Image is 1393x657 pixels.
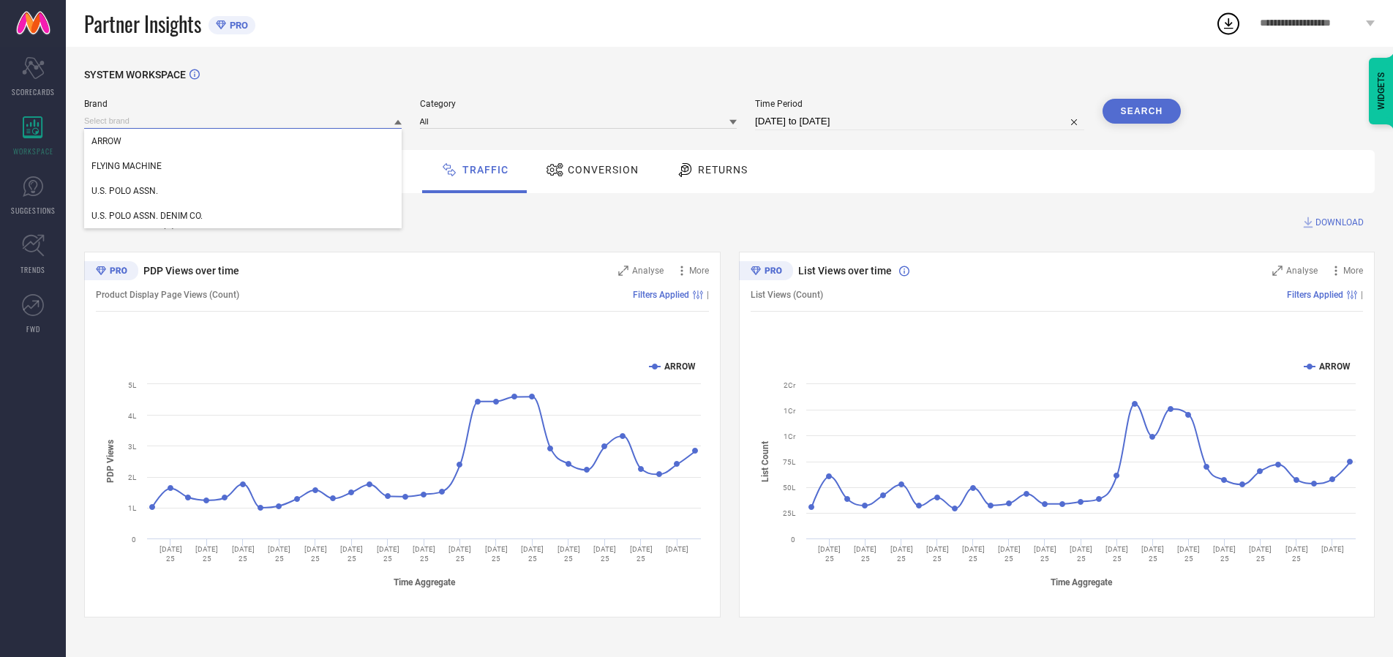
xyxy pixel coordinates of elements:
[783,509,796,517] text: 25L
[739,261,793,283] div: Premium
[448,545,471,563] text: [DATE] 25
[195,545,218,563] text: [DATE] 25
[707,290,709,300] span: |
[689,266,709,276] span: More
[1286,266,1318,276] span: Analyse
[84,9,201,39] span: Partner Insights
[1315,215,1364,230] span: DOWNLOAD
[84,154,402,179] div: FLYING MACHINE
[91,136,121,146] span: ARROW
[854,545,876,563] text: [DATE] 25
[26,323,40,334] span: FWD
[818,545,841,563] text: [DATE] 25
[755,99,1084,109] span: Time Period
[84,113,402,129] input: Select brand
[1215,10,1242,37] div: Open download list
[1177,545,1200,563] text: [DATE] 25
[618,266,628,276] svg: Zoom
[268,545,290,563] text: [DATE] 25
[784,432,796,440] text: 1Cr
[377,545,399,563] text: [DATE] 25
[340,545,363,563] text: [DATE] 25
[1033,545,1056,563] text: [DATE] 25
[1105,545,1128,563] text: [DATE] 25
[84,179,402,203] div: U.S. POLO ASSN.
[12,86,55,97] span: SCORECARDS
[1249,545,1272,563] text: [DATE] 25
[783,458,796,466] text: 75L
[791,536,795,544] text: 0
[1272,266,1283,276] svg: Zoom
[666,545,688,553] text: [DATE]
[304,545,327,563] text: [DATE] 25
[13,146,53,157] span: WORKSPACE
[961,545,984,563] text: [DATE] 25
[1050,577,1112,587] tspan: Time Aggregate
[420,99,737,109] span: Category
[784,381,796,389] text: 2Cr
[593,545,616,563] text: [DATE] 25
[96,290,239,300] span: Product Display Page Views (Count)
[128,504,137,512] text: 1L
[997,545,1020,563] text: [DATE] 25
[568,164,639,176] span: Conversion
[413,545,435,563] text: [DATE] 25
[143,265,239,277] span: PDP Views over time
[11,205,56,216] span: SUGGESTIONS
[128,381,137,389] text: 5L
[1343,266,1363,276] span: More
[394,577,456,587] tspan: Time Aggregate
[84,129,402,154] div: ARROW
[1103,99,1182,124] button: Search
[755,113,1084,130] input: Select time period
[890,545,912,563] text: [DATE] 25
[798,265,892,277] span: List Views over time
[1141,545,1164,563] text: [DATE] 25
[84,261,138,283] div: Premium
[521,545,544,563] text: [DATE] 25
[462,164,508,176] span: Traffic
[632,266,664,276] span: Analyse
[226,20,248,31] span: PRO
[91,186,158,196] span: U.S. POLO ASSN.
[751,290,823,300] span: List Views (Count)
[925,545,948,563] text: [DATE] 25
[760,440,770,481] tspan: List Count
[105,440,116,483] tspan: PDP Views
[1285,545,1307,563] text: [DATE] 25
[132,536,136,544] text: 0
[91,161,162,171] span: FLYING MACHINE
[159,545,182,563] text: [DATE] 25
[128,473,137,481] text: 2L
[664,361,696,372] text: ARROW
[784,407,796,415] text: 1Cr
[485,545,508,563] text: [DATE] 25
[84,99,402,109] span: Brand
[20,264,45,275] span: TRENDS
[128,443,137,451] text: 3L
[84,203,402,228] div: U.S. POLO ASSN. DENIM CO.
[1319,361,1351,372] text: ARROW
[1361,290,1363,300] span: |
[1321,545,1343,553] text: [DATE]
[91,211,203,221] span: U.S. POLO ASSN. DENIM CO.
[84,69,186,80] span: SYSTEM WORKSPACE
[783,484,796,492] text: 50L
[698,164,748,176] span: Returns
[1070,545,1092,563] text: [DATE] 25
[128,412,137,420] text: 4L
[630,545,653,563] text: [DATE] 25
[232,545,255,563] text: [DATE] 25
[1213,545,1236,563] text: [DATE] 25
[557,545,580,563] text: [DATE] 25
[633,290,689,300] span: Filters Applied
[1287,290,1343,300] span: Filters Applied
